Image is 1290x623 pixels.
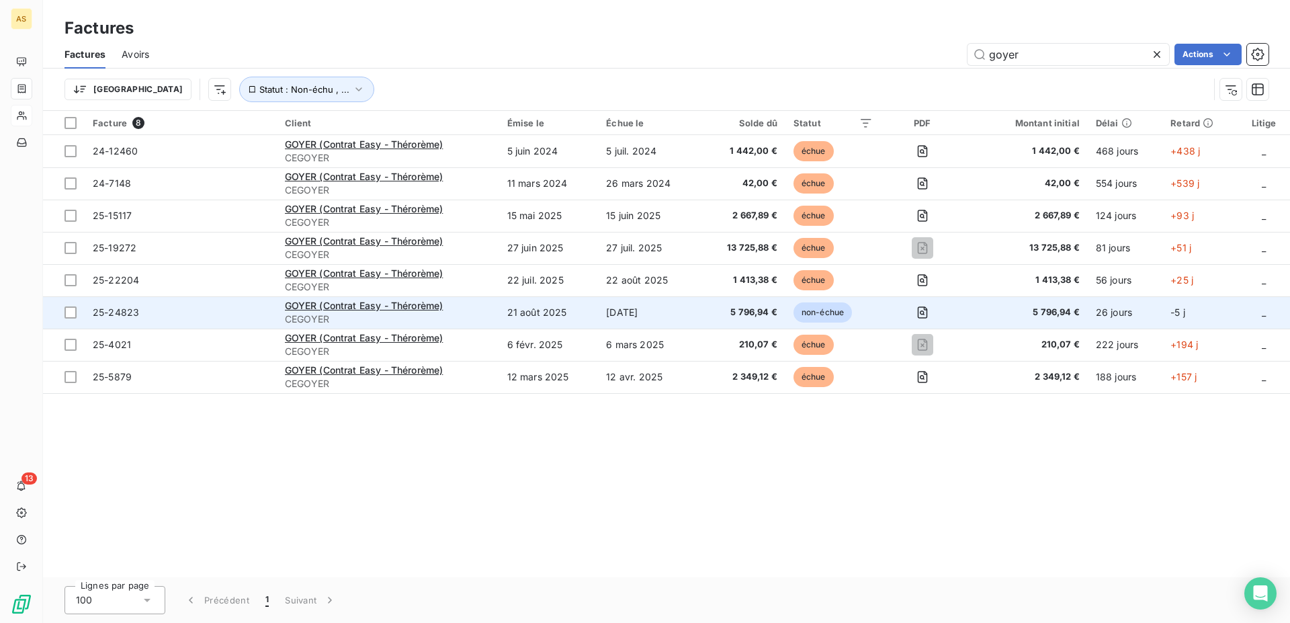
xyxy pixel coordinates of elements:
td: 6 févr. 2025 [499,329,599,361]
td: 188 jours [1088,361,1162,393]
span: 2 349,12 € [972,370,1080,384]
span: _ [1262,339,1266,350]
td: 26 jours [1088,296,1162,329]
span: _ [1262,210,1266,221]
span: non-échue [793,302,852,323]
span: +51 j [1170,242,1191,253]
span: 25-24823 [93,306,139,318]
span: 1 442,00 € [972,144,1080,158]
span: CEGOYER [285,345,491,358]
img: Logo LeanPay [11,593,32,615]
span: 25-19272 [93,242,136,253]
span: 1 442,00 € [709,144,777,158]
td: 27 juil. 2025 [598,232,701,264]
span: 25-22204 [93,274,139,286]
td: 22 août 2025 [598,264,701,296]
span: Statut : Non-échu , ... [259,84,349,95]
span: 24-12460 [93,145,138,157]
td: 15 mai 2025 [499,200,599,232]
div: Montant initial [972,118,1080,128]
td: 15 juin 2025 [598,200,701,232]
span: 210,07 € [709,338,777,351]
span: +25 j [1170,274,1193,286]
div: Statut [793,118,873,128]
span: 5 796,94 € [709,306,777,319]
td: 26 mars 2024 [598,167,701,200]
td: 124 jours [1088,200,1162,232]
span: 24-7148 [93,177,131,189]
span: 42,00 € [709,177,777,190]
span: _ [1262,306,1266,318]
button: [GEOGRAPHIC_DATA] [64,79,191,100]
span: échue [793,367,834,387]
span: _ [1262,145,1266,157]
span: 13 725,88 € [709,241,777,255]
span: 1 [265,593,269,607]
div: Retard [1170,118,1230,128]
span: +157 j [1170,371,1197,382]
span: GOYER (Contrat Easy - Thérorème) [285,171,443,182]
span: _ [1262,371,1266,382]
span: échue [793,270,834,290]
input: Rechercher [967,44,1169,65]
span: CEGOYER [285,183,491,197]
div: AS [11,8,32,30]
button: Suivant [277,586,345,614]
span: 2 667,89 € [972,209,1080,222]
span: -5 j [1170,306,1185,318]
div: Open Intercom Messenger [1244,577,1277,610]
span: +539 j [1170,177,1199,189]
td: 21 août 2025 [499,296,599,329]
span: échue [793,206,834,226]
td: 22 juil. 2025 [499,264,599,296]
td: 554 jours [1088,167,1162,200]
button: Actions [1174,44,1242,65]
span: 25-4021 [93,339,131,350]
span: CEGOYER [285,377,491,390]
span: échue [793,238,834,258]
h3: Factures [64,16,134,40]
span: 210,07 € [972,338,1080,351]
span: _ [1262,177,1266,189]
span: Avoirs [122,48,149,61]
td: 27 juin 2025 [499,232,599,264]
span: 5 796,94 € [972,306,1080,319]
span: _ [1262,242,1266,253]
div: Litige [1246,118,1282,128]
span: GOYER (Contrat Easy - Thérorème) [285,203,443,214]
span: GOYER (Contrat Easy - Thérorème) [285,267,443,279]
span: CEGOYER [285,313,491,326]
span: GOYER (Contrat Easy - Thérorème) [285,364,443,376]
span: 13 725,88 € [972,241,1080,255]
span: CEGOYER [285,216,491,229]
td: 56 jours [1088,264,1162,296]
div: Solde dû [709,118,777,128]
td: 5 juil. 2024 [598,135,701,167]
span: 13 [21,472,37,485]
div: PDF [889,118,956,128]
span: échue [793,335,834,355]
td: 468 jours [1088,135,1162,167]
div: Émise le [507,118,591,128]
span: +194 j [1170,339,1198,350]
span: 8 [132,117,144,129]
button: Précédent [176,586,257,614]
div: Client [285,118,491,128]
span: GOYER (Contrat Easy - Thérorème) [285,235,443,247]
button: Statut : Non-échu , ... [239,77,374,102]
span: Factures [64,48,105,61]
span: _ [1262,274,1266,286]
span: 2 667,89 € [709,209,777,222]
span: 1 413,38 € [709,274,777,287]
span: échue [793,173,834,194]
td: 5 juin 2024 [499,135,599,167]
td: [DATE] [598,296,701,329]
div: Échue le [606,118,693,128]
span: CEGOYER [285,280,491,294]
span: +93 j [1170,210,1194,221]
td: 12 avr. 2025 [598,361,701,393]
span: GOYER (Contrat Easy - Thérorème) [285,138,443,150]
span: Facture [93,118,127,128]
button: 1 [257,586,277,614]
span: GOYER (Contrat Easy - Thérorème) [285,300,443,311]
